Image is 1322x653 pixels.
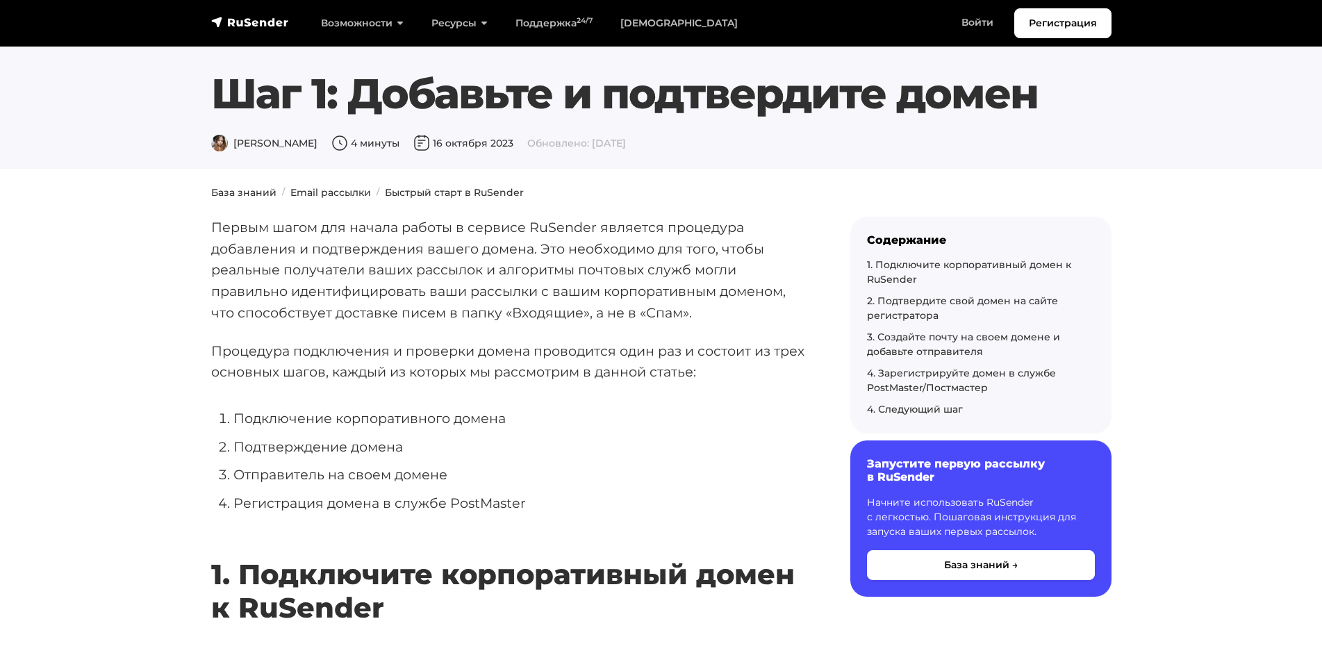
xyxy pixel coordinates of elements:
li: Отправитель на своем домене [233,464,806,486]
a: Возможности [307,9,418,38]
h6: Запустите первую рассылку в RuSender [867,457,1095,483]
a: 4. Зарегистрируйте домен в службе PostMaster/Постмастер [867,367,1056,394]
img: Время чтения [331,135,348,151]
li: Подтверждение домена [233,436,806,458]
span: 16 октября 2023 [413,137,513,149]
a: 1. Подключите корпоративный домен к RuSender [867,258,1071,286]
div: Содержание [867,233,1095,247]
nav: breadcrumb [203,185,1120,200]
a: Поддержка24/7 [502,9,606,38]
a: 3. Создайте почту на своем домене и добавьте отправителя [867,331,1060,358]
a: 2. Подтвердите свой домен на сайте регистратора [867,295,1058,322]
p: Первым шагом для начала работы в сервисе RuSender является процедура добавления и подтверждения в... [211,217,806,324]
a: Войти [948,8,1007,37]
p: Начните использовать RuSender с легкостью. Пошаговая инструкция для запуска ваших первых рассылок. [867,495,1095,539]
a: Быстрый старт в RuSender [385,186,524,199]
p: Процедура подключения и проверки домена проводится один раз и состоит из трех основных шагов, каж... [211,340,806,383]
button: База знаний → [867,550,1095,580]
img: RuSender [211,15,289,29]
span: 4 минуты [331,137,399,149]
a: Ресурсы [418,9,502,38]
h1: Шаг 1: Добавьте и подтвердите домен [211,69,1112,119]
span: Обновлено: [DATE] [527,137,626,149]
li: Подключение корпоративного домена [233,408,806,429]
a: [DEMOGRAPHIC_DATA] [606,9,752,38]
img: Дата публикации [413,135,430,151]
a: Запустите первую рассылку в RuSender Начните использовать RuSender с легкостью. Пошаговая инструк... [850,440,1112,596]
h2: 1. Подключите корпоративный домен к RuSender [211,517,806,625]
li: Регистрация домена в службе PostMaster [233,493,806,514]
sup: 24/7 [577,16,593,25]
a: 4. Следующий шаг [867,403,963,415]
a: Email рассылки [290,186,371,199]
a: Регистрация [1014,8,1112,38]
span: [PERSON_NAME] [211,137,317,149]
a: База знаний [211,186,276,199]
